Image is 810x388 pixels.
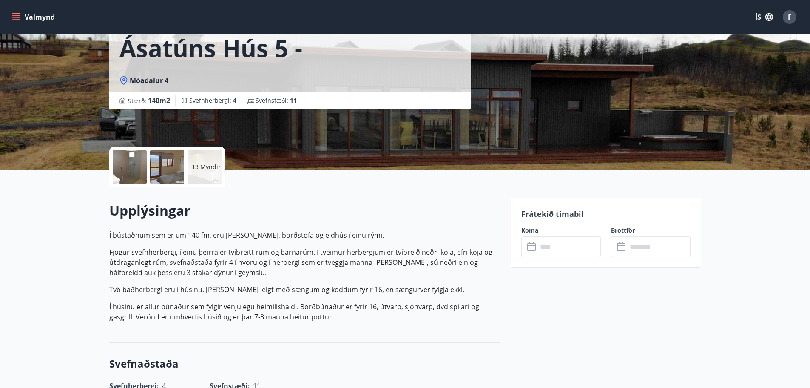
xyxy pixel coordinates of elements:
span: Svefnstæði : [256,96,297,105]
p: Tvö baðherbergi eru í húsinu. [PERSON_NAME] leigt með sængum og koddum fyrir 16, en sængurver fyl... [109,285,500,295]
span: 11 [290,96,297,104]
label: Koma [521,226,601,235]
span: 140 m2 [148,96,170,105]
p: Í húsinu er allur búnaður sem fylgir venjulegu heimilishaldi. Borðbúnaður er fyrir 16, útvarp, sj... [109,302,500,322]
span: Svefnherbergi : [189,96,236,105]
button: ÍS [750,9,778,25]
span: F [788,12,792,22]
h2: Upplýsingar [109,201,500,220]
button: menu [10,9,58,25]
p: Frátekið tímabil [521,208,691,219]
span: 4 [233,96,236,104]
button: F [779,7,800,27]
h3: Svefnaðstaða [109,356,500,371]
span: Stærð : [128,95,170,106]
p: Í bústaðnum sem er um 140 fm, eru [PERSON_NAME], borðstofa og eldhús í einu rými. [109,230,500,240]
p: +13 Myndir [188,163,221,171]
p: Fjögur svefnherbergi, í einu þeirra er tvíbreitt rúm og barnarúm. Í tveimur herbergjum er tvíbrei... [109,247,500,278]
span: Móadalur 4 [130,76,168,85]
label: Brottför [611,226,691,235]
